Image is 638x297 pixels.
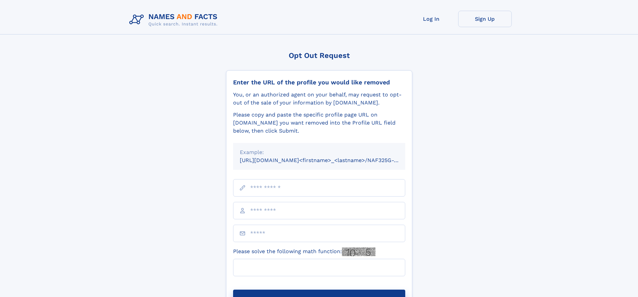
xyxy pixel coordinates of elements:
[233,111,405,135] div: Please copy and paste the specific profile page URL on [DOMAIN_NAME] you want removed into the Pr...
[233,79,405,86] div: Enter the URL of the profile you would like removed
[127,11,223,29] img: Logo Names and Facts
[458,11,512,27] a: Sign Up
[240,148,399,156] div: Example:
[405,11,458,27] a: Log In
[233,91,405,107] div: You, or an authorized agent on your behalf, may request to opt-out of the sale of your informatio...
[233,247,375,256] label: Please solve the following math function:
[240,157,418,163] small: [URL][DOMAIN_NAME]<firstname>_<lastname>/NAF325G-xxxxxxxx
[226,51,412,60] div: Opt Out Request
